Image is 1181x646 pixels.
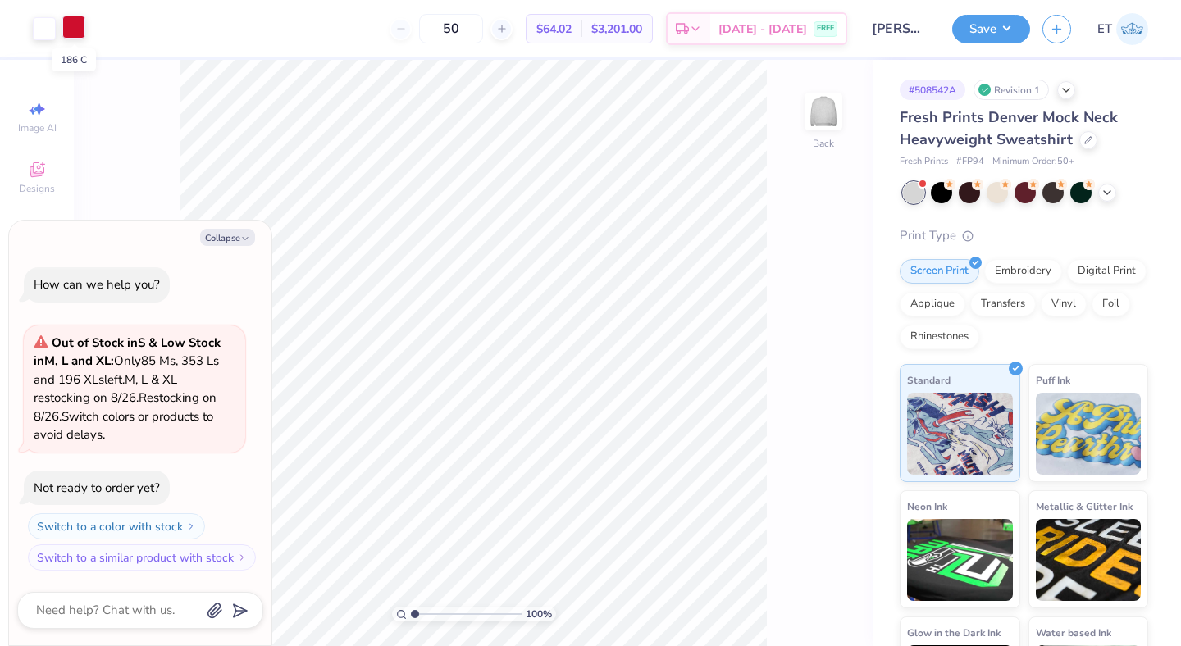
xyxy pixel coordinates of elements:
[984,259,1062,284] div: Embroidery
[1041,292,1087,316] div: Vinyl
[900,292,965,316] div: Applique
[992,155,1074,169] span: Minimum Order: 50 +
[813,136,834,151] div: Back
[419,14,483,43] input: – –
[28,513,205,539] button: Switch to a color with stock
[900,226,1148,245] div: Print Type
[34,480,160,496] div: Not ready to order yet?
[900,259,979,284] div: Screen Print
[28,544,256,571] button: Switch to a similar product with stock
[900,155,948,169] span: Fresh Prints
[1036,624,1111,641] span: Water based Ink
[1036,371,1070,389] span: Puff Ink
[200,229,255,246] button: Collapse
[907,393,1013,475] img: Standard
[718,20,807,38] span: [DATE] - [DATE]
[18,121,57,134] span: Image AI
[860,12,940,45] input: Untitled Design
[956,155,984,169] span: # FP94
[1036,393,1142,475] img: Puff Ink
[591,20,642,38] span: $3,201.00
[907,519,1013,601] img: Neon Ink
[900,325,979,349] div: Rhinestones
[907,624,1001,641] span: Glow in the Dark Ink
[526,607,552,621] span: 100 %
[1116,13,1148,45] img: Elaina Thomas
[1097,20,1112,39] span: ET
[1097,13,1148,45] a: ET
[807,95,840,128] img: Back
[952,15,1030,43] button: Save
[974,80,1049,100] div: Revision 1
[237,553,247,562] img: Switch to a similar product with stock
[970,292,1036,316] div: Transfers
[900,107,1118,149] span: Fresh Prints Denver Mock Neck Heavyweight Sweatshirt
[1036,519,1142,601] img: Metallic & Glitter Ink
[1092,292,1130,316] div: Foil
[34,334,221,444] span: Only 85 Ms, 353 Ls and 196 XLs left. M, L & XL restocking on 8/26. Restocking on 8/26. Switch col...
[52,48,96,71] div: 186 C
[1036,498,1133,515] span: Metallic & Glitter Ink
[52,334,148,351] strong: Out of Stock in S
[900,80,965,100] div: # 508542A
[536,20,572,38] span: $64.02
[907,498,947,515] span: Neon Ink
[34,276,160,293] div: How can we help you?
[817,23,834,34] span: FREE
[907,371,951,389] span: Standard
[1067,259,1147,284] div: Digital Print
[19,182,55,195] span: Designs
[186,521,196,531] img: Switch to a color with stock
